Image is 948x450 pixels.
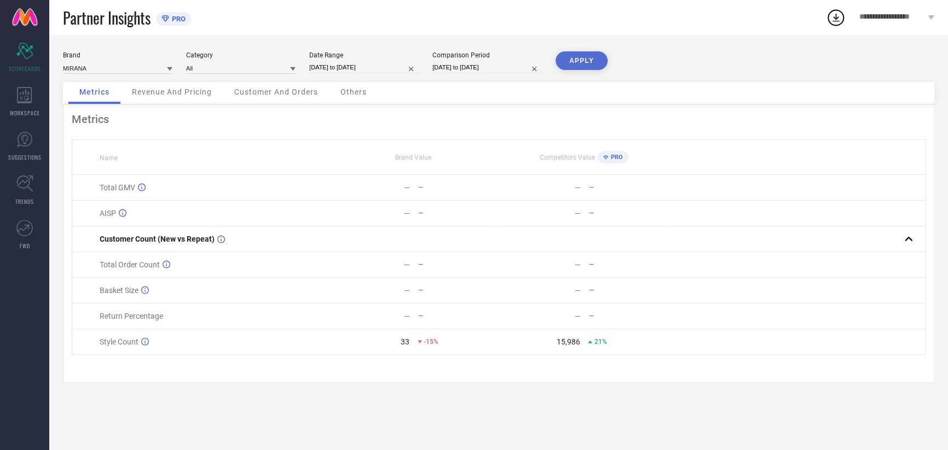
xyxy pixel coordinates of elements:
[418,312,498,320] div: —
[8,153,42,161] span: SUGGESTIONS
[79,87,109,96] span: Metrics
[9,65,41,73] span: SCORECARDS
[309,51,419,59] div: Date Range
[574,286,580,295] div: —
[404,260,410,269] div: —
[100,154,118,162] span: Name
[574,312,580,320] div: —
[418,261,498,268] div: —
[432,51,542,59] div: Comparison Period
[15,197,34,206] span: TRENDS
[588,209,668,217] div: —
[340,87,367,96] span: Others
[608,154,623,161] span: PRO
[10,109,40,117] span: WORKSPACE
[404,312,410,320] div: —
[540,154,595,161] span: Competitors Value
[169,15,186,23] span: PRO
[404,209,410,218] div: —
[100,312,163,320] span: Return Percentage
[418,184,498,191] div: —
[100,235,215,243] span: Customer Count (New vs Repeat)
[574,183,580,192] div: —
[588,261,668,268] div: —
[132,87,212,96] span: Revenue And Pricing
[63,7,151,29] span: Partner Insights
[588,184,668,191] div: —
[100,209,116,218] span: AISP
[574,209,580,218] div: —
[20,242,30,250] span: FWD
[588,287,668,294] div: —
[100,286,138,295] span: Basket Size
[63,51,172,59] div: Brand
[100,260,160,269] span: Total Order Count
[100,337,138,346] span: Style Count
[401,337,409,346] div: 33
[826,8,846,27] div: Open download list
[404,286,410,295] div: —
[588,312,668,320] div: —
[72,113,926,126] div: Metrics
[418,209,498,217] div: —
[404,183,410,192] div: —
[418,287,498,294] div: —
[556,51,608,70] button: APPLY
[556,337,580,346] div: 15,986
[574,260,580,269] div: —
[309,62,419,73] input: Select date range
[234,87,318,96] span: Customer And Orders
[100,183,135,192] span: Total GMV
[594,338,606,346] span: 21%
[395,154,431,161] span: Brand Value
[424,338,438,346] span: -15%
[432,62,542,73] input: Select comparison period
[186,51,296,59] div: Category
